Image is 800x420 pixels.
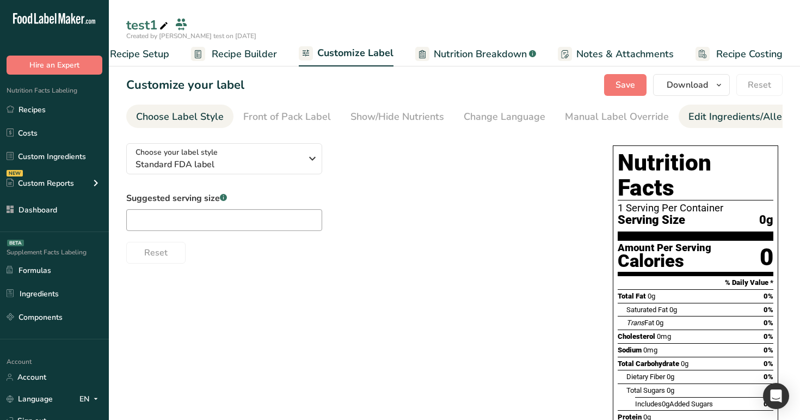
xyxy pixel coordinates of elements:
[635,400,713,408] span: Includes Added Sugars
[7,178,74,189] div: Custom Reports
[576,47,674,62] span: Notes & Attachments
[626,319,654,327] span: Fat
[618,214,685,227] span: Serving Size
[558,42,674,66] a: Notes & Attachments
[136,158,301,171] span: Standard FDA label
[662,400,669,408] span: 0g
[89,42,169,66] a: Recipe Setup
[136,147,218,158] span: Choose your label style
[643,346,657,354] span: 0mg
[760,243,773,272] div: 0
[7,240,24,246] div: BETA
[618,243,711,253] div: Amount Per Serving
[317,46,393,60] span: Customize Label
[764,319,773,327] span: 0%
[126,242,186,264] button: Reset
[464,109,545,124] div: Change Language
[126,32,256,40] span: Created by [PERSON_NAME] test on [DATE]
[618,150,773,200] h1: Nutrition Facts
[434,47,527,62] span: Nutrition Breakdown
[764,306,773,314] span: 0%
[626,319,644,327] i: Trans
[565,109,669,124] div: Manual Label Override
[716,47,783,62] span: Recipe Costing
[126,143,322,174] button: Choose your label style Standard FDA label
[764,360,773,368] span: 0%
[764,332,773,340] span: 0%
[618,253,711,269] div: Calories
[653,74,730,96] button: Download
[144,246,168,259] span: Reset
[7,170,23,176] div: NEW
[79,393,102,406] div: EN
[126,15,170,35] div: test1
[626,306,668,314] span: Saturated Fat
[299,41,393,67] a: Customize Label
[618,346,642,354] span: Sodium
[764,292,773,300] span: 0%
[212,47,277,62] span: Recipe Builder
[618,292,646,300] span: Total Fat
[618,360,679,368] span: Total Carbohydrate
[696,42,783,66] a: Recipe Costing
[681,360,688,368] span: 0g
[7,56,102,75] button: Hire an Expert
[350,109,444,124] div: Show/Hide Nutrients
[626,373,665,381] span: Dietary Fiber
[126,192,322,205] label: Suggested serving size
[618,203,773,214] div: 1 Serving Per Container
[748,78,771,92] span: Reset
[616,78,635,92] span: Save
[764,373,773,381] span: 0%
[763,383,789,409] div: Open Intercom Messenger
[618,276,773,289] section: % Daily Value *
[656,319,663,327] span: 0g
[126,76,244,94] h1: Customize your label
[648,292,655,300] span: 0g
[736,74,783,96] button: Reset
[7,389,53,409] a: Language
[626,386,665,394] span: Total Sugars
[667,386,674,394] span: 0g
[667,78,708,92] span: Download
[667,373,674,381] span: 0g
[604,74,647,96] button: Save
[764,346,773,354] span: 0%
[669,306,677,314] span: 0g
[618,332,655,340] span: Cholesterol
[110,47,169,62] span: Recipe Setup
[191,42,277,66] a: Recipe Builder
[136,109,224,124] div: Choose Label Style
[759,214,773,227] span: 0g
[243,109,331,124] div: Front of Pack Label
[657,332,671,340] span: 0mg
[415,42,536,66] a: Nutrition Breakdown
